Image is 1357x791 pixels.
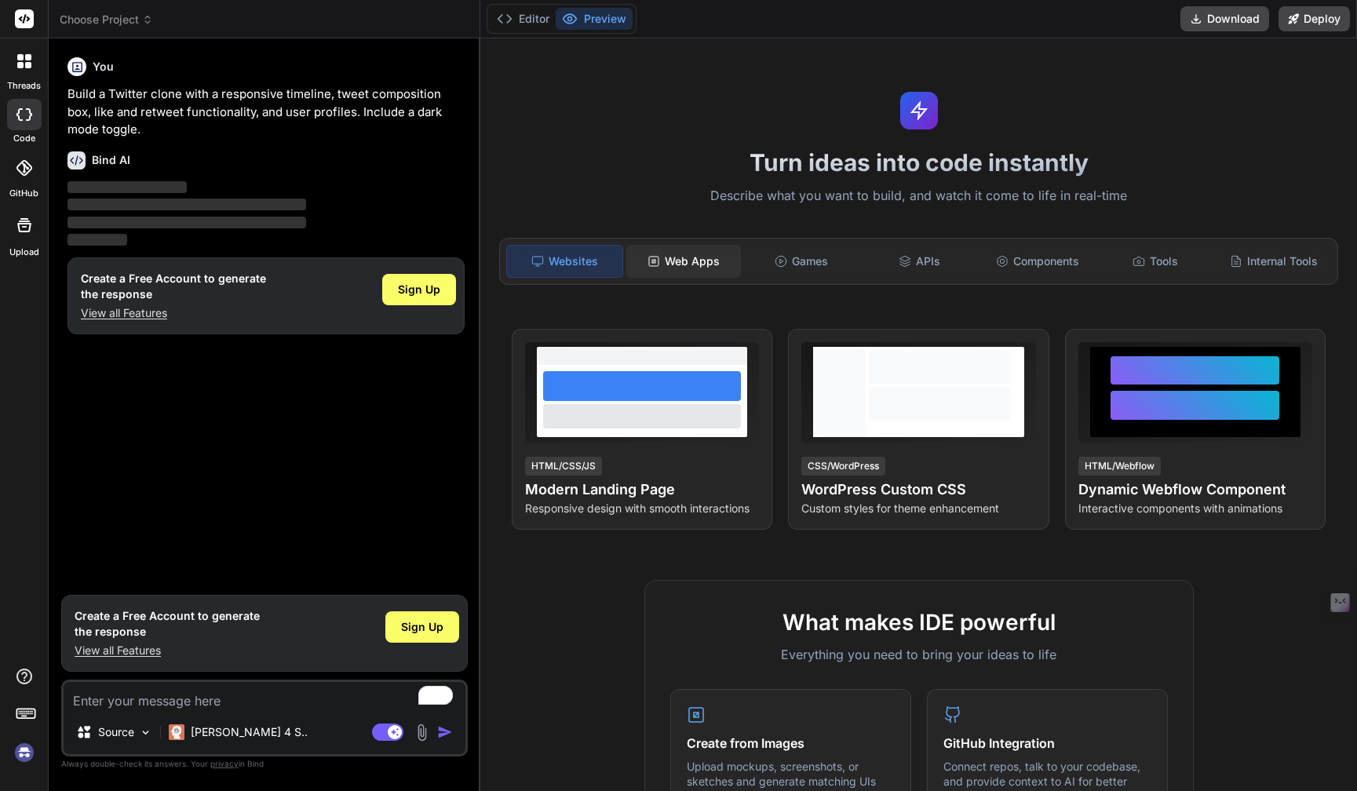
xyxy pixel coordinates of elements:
p: Always double-check its answers. Your in Bind [61,756,468,771]
div: Tools [1098,245,1213,278]
h6: You [93,59,114,75]
h4: Modern Landing Page [525,479,759,501]
img: attachment [413,724,431,742]
textarea: To enrich screen reader interactions, please activate Accessibility in Grammarly extension settings [64,682,465,710]
div: Web Apps [626,245,741,278]
p: Everything you need to bring your ideas to life [670,645,1168,664]
span: ‌ [67,217,306,228]
label: GitHub [9,187,38,200]
p: Build a Twitter clone with a responsive timeline, tweet composition box, like and retweet functio... [67,86,465,139]
span: Sign Up [401,619,443,635]
h6: Bind AI [92,152,130,168]
h4: Create from Images [687,734,895,753]
div: Components [980,245,1095,278]
button: Deploy [1279,6,1350,31]
p: Describe what you want to build, and watch it come to life in real-time [490,186,1348,206]
button: Download [1180,6,1269,31]
label: code [13,132,35,145]
h4: WordPress Custom CSS [801,479,1035,501]
h4: Dynamic Webflow Component [1078,479,1312,501]
button: Editor [491,8,556,30]
h1: Create a Free Account to generate the response [81,271,266,302]
div: CSS/WordPress [801,457,885,476]
h4: GitHub Integration [943,734,1151,753]
label: Upload [9,246,39,259]
img: Pick Models [139,726,152,739]
span: Choose Project [60,12,153,27]
button: Preview [556,8,633,30]
p: Custom styles for theme enhancement [801,501,1035,516]
div: Internal Tools [1217,245,1331,278]
p: Interactive components with animations [1078,501,1312,516]
p: Responsive design with smooth interactions [525,501,759,516]
span: Sign Up [398,282,440,297]
div: HTML/CSS/JS [525,457,602,476]
span: ‌ [67,234,127,246]
h1: Turn ideas into code instantly [490,148,1348,177]
h2: What makes IDE powerful [670,606,1168,639]
h1: Create a Free Account to generate the response [75,608,260,640]
span: privacy [210,759,239,768]
p: Source [98,724,134,740]
span: ‌ [67,181,187,193]
div: APIs [862,245,976,278]
div: Games [744,245,859,278]
img: Claude 4 Sonnet [169,724,184,740]
div: Websites [506,245,622,278]
p: View all Features [75,643,260,658]
div: HTML/Webflow [1078,457,1161,476]
img: icon [437,724,453,740]
label: threads [7,79,41,93]
p: [PERSON_NAME] 4 S.. [191,724,308,740]
img: signin [11,739,38,766]
span: ‌ [67,199,306,210]
p: View all Features [81,305,266,321]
